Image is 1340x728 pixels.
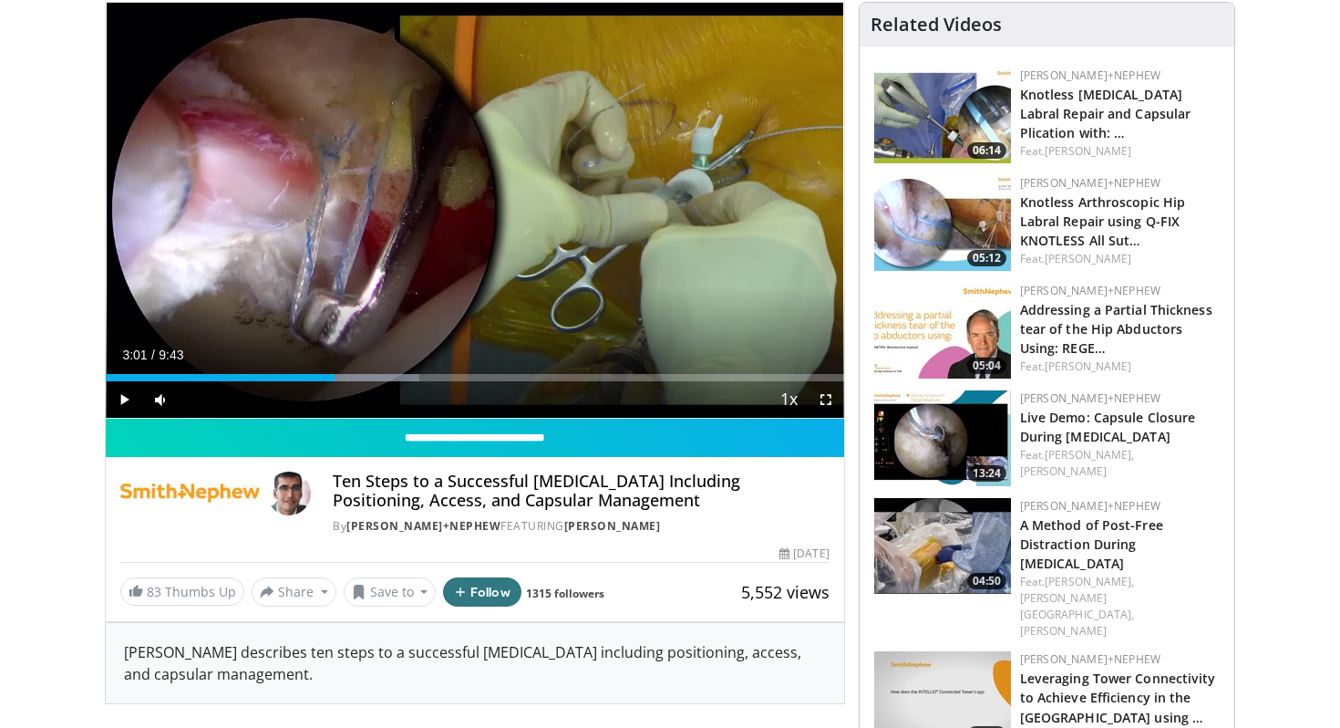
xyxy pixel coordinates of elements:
span: 06:14 [967,142,1006,159]
a: Knotless Arthroscopic Hip Labral Repair using Q-FIX KNOTLESS All Sut… [1020,193,1186,249]
button: Mute [142,381,179,418]
a: 05:04 [874,283,1011,379]
button: Fullscreen [808,381,844,418]
a: [PERSON_NAME] [1045,251,1131,266]
a: Live Demo: Capsule Closure During [MEDICAL_DATA] [1020,409,1196,445]
a: 05:12 [874,175,1011,271]
img: 2815a48e-8d1b-462f-bcb9-c1506bbb46b9.150x105_q85_crop-smart_upscale.jpg [874,175,1011,271]
img: Avatar [267,472,311,515]
a: Knotless [MEDICAL_DATA] Labral Repair and Capsular Plication with: … [1020,86,1191,141]
a: [PERSON_NAME] [1045,359,1131,374]
div: Feat. [1020,143,1220,160]
h4: Related Videos [871,14,1002,36]
a: [PERSON_NAME] [1020,623,1107,639]
a: [PERSON_NAME]+Nephew [1020,498,1160,514]
span: / [151,348,155,362]
button: Playback Rate [771,381,808,418]
button: Follow [443,577,521,607]
span: 13:24 [967,465,1006,482]
a: [PERSON_NAME]+Nephew [346,518,500,534]
div: Feat. [1020,251,1220,267]
h4: Ten Steps to a Successful [MEDICAL_DATA] Including Positioning, Access, and Capsular Management [333,472,829,511]
span: 05:12 [967,250,1006,266]
a: 83 Thumbs Up [120,577,244,606]
button: Share [252,577,336,607]
img: 96c48c4b-e2a8-4ec0-b442-5a24c20de5ab.150x105_q85_crop-smart_upscale.jpg [874,283,1011,379]
div: Feat. [1020,574,1220,640]
a: A Method of Post-Free Distraction During [MEDICAL_DATA] [1020,516,1163,572]
button: Save to [344,577,437,607]
a: [PERSON_NAME][GEOGRAPHIC_DATA], [1020,590,1135,622]
div: Progress Bar [106,374,844,381]
a: 13:24 [874,390,1011,486]
a: [PERSON_NAME]+Nephew [1020,68,1160,83]
img: 9e8ee752-f27c-48fa-8abe-87618a9a446b.150x105_q85_crop-smart_upscale.jpg [874,68,1011,163]
a: [PERSON_NAME], [1045,574,1134,589]
a: Leveraging Tower Connectivity to Achieve Efficiency in the [GEOGRAPHIC_DATA] using … [1020,670,1216,725]
a: Addressing a Partial Thickness tear of the Hip Abductors Using: REGE… [1020,301,1212,357]
a: [PERSON_NAME]+Nephew [1020,651,1160,667]
div: By FEATURING [333,518,829,535]
img: Smith+Nephew [120,472,260,515]
a: [PERSON_NAME] [564,518,661,534]
span: 83 [147,583,161,600]
video-js: Video Player [106,3,844,419]
div: Feat. [1020,447,1220,480]
button: Play [106,381,142,418]
a: 1315 followers [526,586,604,601]
a: 04:50 [874,498,1011,594]
div: Feat. [1020,359,1220,375]
a: 06:14 [874,68,1011,163]
a: [PERSON_NAME], [1045,447,1134,463]
span: 9:43 [159,348,183,362]
span: 04:50 [967,573,1006,589]
a: [PERSON_NAME] [1045,143,1131,159]
a: [PERSON_NAME] [1020,463,1107,479]
span: 05:04 [967,358,1006,374]
img: d47910cf-0854-46c7-a2fc-6cd8036c57e0.150x105_q85_crop-smart_upscale.jpg [874,498,1011,594]
a: [PERSON_NAME]+Nephew [1020,175,1160,191]
img: 446fef76-ed94-4549-b095-44d2292a79d8.150x105_q85_crop-smart_upscale.jpg [874,390,1011,486]
span: 5,552 views [741,581,830,603]
div: [PERSON_NAME] describes ten steps to a successful [MEDICAL_DATA] including positioning, access, a... [106,623,844,703]
a: [PERSON_NAME]+Nephew [1020,283,1160,298]
a: [PERSON_NAME]+Nephew [1020,390,1160,406]
span: 3:01 [122,348,147,362]
div: [DATE] [779,546,829,562]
